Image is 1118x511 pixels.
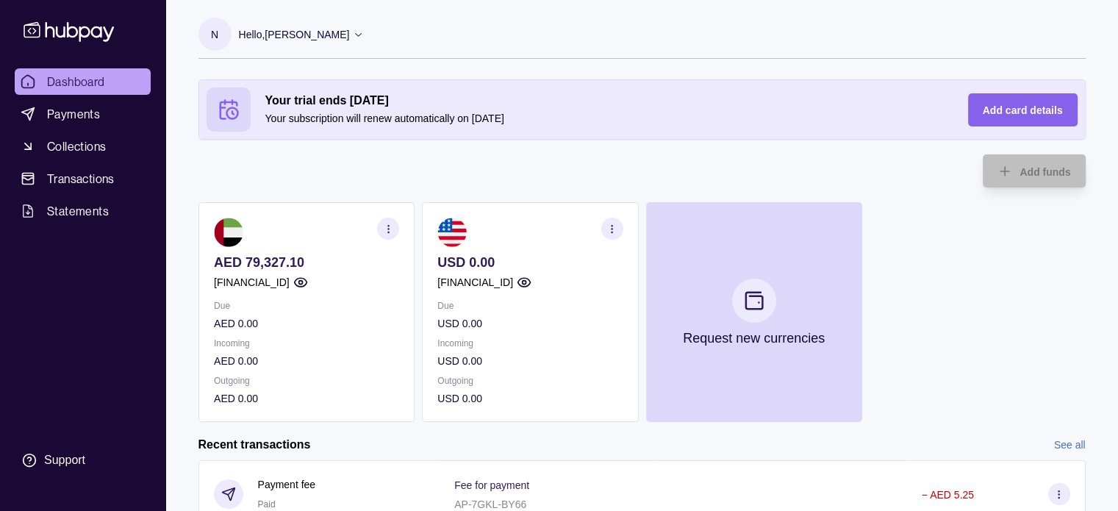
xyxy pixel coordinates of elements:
p: USD 0.00 [437,315,623,332]
p: AED 79,327.10 [214,254,399,271]
a: Payments [15,101,151,127]
span: Collections [47,137,106,155]
p: Fee for payment [454,479,529,491]
span: Add card details [983,104,1063,116]
p: Payment fee [258,476,316,493]
p: USD 0.00 [437,353,623,369]
img: us [437,218,467,247]
p: N [211,26,218,43]
p: Outgoing [437,373,623,389]
p: − AED 5.25 [922,489,974,501]
a: See all [1054,437,1086,453]
p: Incoming [214,335,399,351]
h2: Recent transactions [198,437,311,453]
p: AP-7GKL-BY66 [454,499,526,510]
div: Support [44,452,85,468]
p: Due [214,298,399,314]
button: Add funds [983,154,1085,187]
p: USD 0.00 [437,254,623,271]
button: Add card details [968,93,1078,126]
p: [FINANCIAL_ID] [437,274,513,290]
span: Statements [47,202,109,220]
span: Dashboard [47,73,105,90]
span: Payments [47,105,100,123]
p: USD 0.00 [437,390,623,407]
p: Outgoing [214,373,399,389]
img: ae [214,218,243,247]
p: AED 0.00 [214,353,399,369]
a: Transactions [15,165,151,192]
p: Incoming [437,335,623,351]
p: Your subscription will renew automatically on [DATE] [265,110,939,126]
a: Collections [15,133,151,160]
p: AED 0.00 [214,390,399,407]
p: Request new currencies [683,330,825,346]
span: Transactions [47,170,115,187]
a: Dashboard [15,68,151,95]
a: Support [15,445,151,476]
span: Add funds [1020,166,1070,178]
p: Hello, [PERSON_NAME] [239,26,350,43]
p: [FINANCIAL_ID] [214,274,290,290]
a: Statements [15,198,151,224]
span: Paid [258,499,276,510]
h2: Your trial ends [DATE] [265,93,939,109]
p: AED 0.00 [214,315,399,332]
button: Request new currencies [645,202,861,422]
p: Due [437,298,623,314]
